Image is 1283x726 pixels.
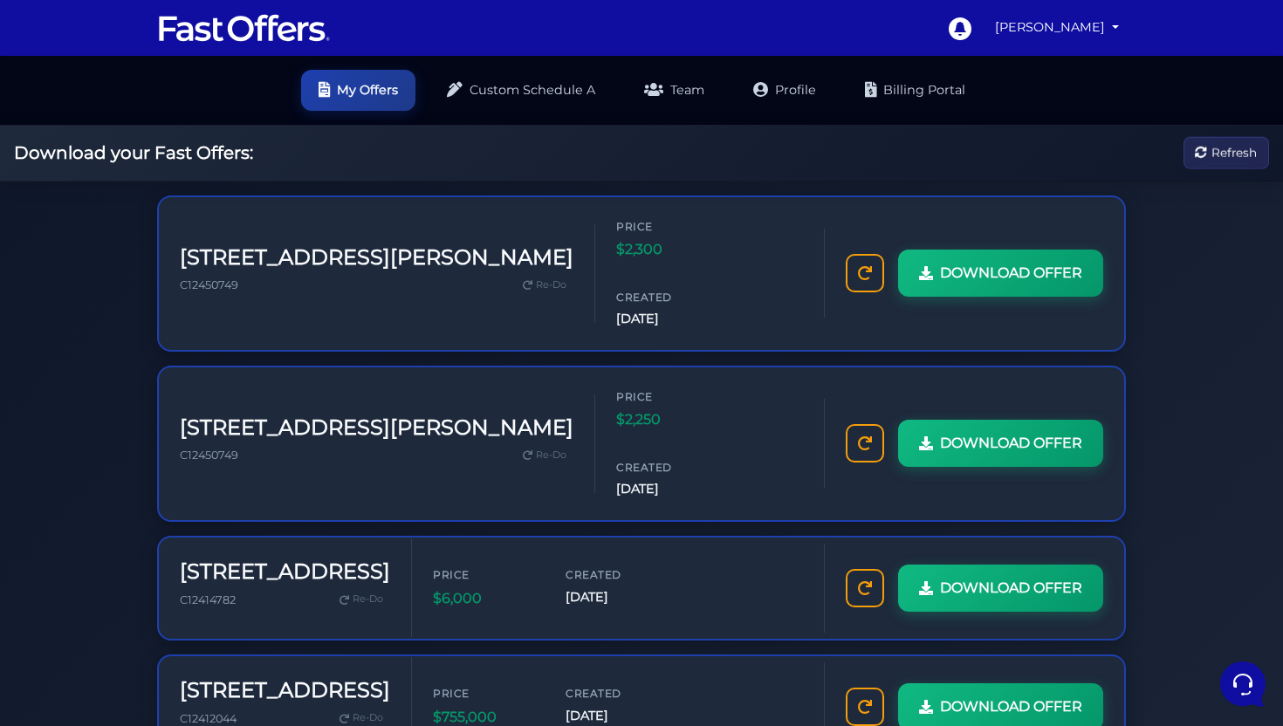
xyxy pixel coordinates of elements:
a: DOWNLOAD OFFER [898,565,1103,612]
p: Home [52,585,82,600]
span: [DATE] [616,479,721,499]
a: See all [282,98,321,112]
span: C12414782 [180,593,236,606]
button: Start a Conversation [28,175,321,209]
a: DOWNLOAD OFFER [898,250,1103,297]
span: C12450749 [180,449,238,462]
h2: Hello [PERSON_NAME] 👋 [14,14,293,70]
h3: [STREET_ADDRESS] [180,559,390,585]
span: Price [616,388,721,405]
span: C12412044 [180,712,237,725]
span: Start a Conversation [126,185,244,199]
span: DOWNLOAD OFFER [940,432,1082,455]
span: Created [616,289,721,305]
h3: [STREET_ADDRESS][PERSON_NAME] [180,415,573,441]
a: Re-Do [516,274,573,297]
a: Custom Schedule A [429,70,613,111]
span: $2,250 [616,408,721,431]
span: Re-Do [353,710,383,726]
a: Re-Do [333,588,390,611]
span: Re-Do [536,448,566,463]
a: DOWNLOAD OFFER [898,420,1103,467]
span: DOWNLOAD OFFER [940,695,1082,718]
button: Home [14,560,121,600]
span: Refresh [1211,143,1257,162]
a: Re-Do [516,444,573,467]
h3: [STREET_ADDRESS][PERSON_NAME] [180,245,573,271]
span: DOWNLOAD OFFER [940,262,1082,284]
span: Created [566,685,670,702]
button: Refresh [1184,137,1269,169]
span: [DATE] [566,587,670,607]
iframe: Customerly Messenger Launcher [1217,658,1269,710]
span: Your Conversations [28,98,141,112]
span: [DATE] [616,309,721,329]
input: Search for an Article... [39,282,285,299]
a: Billing Portal [847,70,983,111]
img: dark [56,126,91,161]
span: [DATE] [566,706,670,726]
span: Re-Do [536,277,566,293]
p: Messages [150,585,200,600]
a: Team [627,70,722,111]
a: My Offers [301,70,415,111]
button: Help [228,560,335,600]
span: Created [566,566,670,583]
p: Help [271,585,293,600]
span: C12450749 [180,278,238,291]
button: Messages [121,560,229,600]
a: Profile [736,70,834,111]
img: dark [28,126,63,161]
span: $6,000 [433,587,538,610]
span: DOWNLOAD OFFER [940,577,1082,599]
span: Created [616,459,721,476]
a: [PERSON_NAME] [988,10,1126,45]
span: Price [616,218,721,235]
a: Open Help Center [217,244,321,258]
span: Re-Do [353,592,383,607]
h2: Download your Fast Offers: [14,142,253,163]
span: $2,300 [616,238,721,261]
span: Price [433,566,538,583]
h3: [STREET_ADDRESS] [180,678,390,703]
span: Find an Answer [28,244,119,258]
span: Price [433,685,538,702]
